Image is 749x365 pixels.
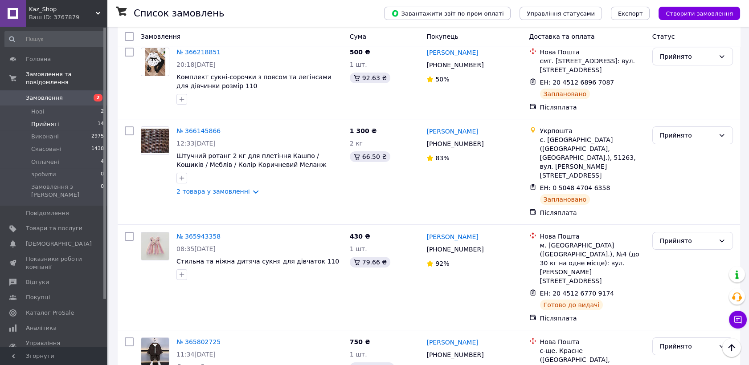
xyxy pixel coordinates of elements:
[425,59,485,71] div: [PHONE_NUMBER]
[26,94,63,102] span: Замовлення
[176,140,216,147] span: 12:33[DATE]
[26,70,107,86] span: Замовлення та повідомлення
[540,314,645,323] div: Післяплата
[540,89,590,99] div: Заплановано
[145,48,166,76] img: Фото товару
[101,158,104,166] span: 4
[618,10,643,17] span: Експорт
[26,209,69,217] span: Повідомлення
[29,13,107,21] div: Ваш ID: 3767879
[540,79,614,86] span: ЕН: 20 4512 6896 7087
[350,245,367,252] span: 1 шт.
[425,138,485,150] div: [PHONE_NUMBER]
[350,127,377,134] span: 1 300 ₴
[350,351,367,358] span: 1 шт.
[527,10,595,17] span: Управління статусами
[540,103,645,112] div: Післяплата
[350,33,366,40] span: Cума
[91,133,104,141] span: 2975
[134,8,224,19] h1: Список замовлень
[31,183,101,199] span: Замовлення з [PERSON_NAME]
[529,33,595,40] span: Доставка та оплата
[650,9,740,16] a: Створити замовлення
[176,61,216,68] span: 20:18[DATE]
[659,7,740,20] button: Створити замовлення
[660,52,715,61] div: Прийнято
[425,243,485,255] div: [PHONE_NUMBER]
[176,351,216,358] span: 11:34[DATE]
[426,127,478,136] a: [PERSON_NAME]
[520,7,602,20] button: Управління статусами
[540,290,614,297] span: ЕН: 20 4512 6770 9174
[660,236,715,246] div: Прийнято
[98,120,104,128] span: 14
[540,337,645,346] div: Нова Пошта
[31,170,56,178] span: зробити
[29,5,96,13] span: Kaz_Shop
[435,154,449,162] span: 83%
[350,151,390,162] div: 66.50 ₴
[26,324,57,332] span: Аналітика
[660,341,715,351] div: Прийнято
[350,140,363,147] span: 2 кг
[141,129,169,152] img: Фото товару
[540,232,645,241] div: Нова Пошта
[31,108,44,116] span: Нові
[176,258,339,265] a: Стильна та ніжна дитяча сукня для дівчаток 110
[101,108,104,116] span: 2
[426,48,478,57] a: [PERSON_NAME]
[176,245,216,252] span: 08:35[DATE]
[176,188,250,195] a: 2 товара у замовленні
[4,31,105,47] input: Пошук
[176,152,327,177] a: Штучний ротанг 2 кг для плетіння Кашпо / Кошиків / Меблів / Колір Коричневий Меланж півмісяць
[540,300,603,310] div: Готово до видачі
[540,208,645,217] div: Післяплата
[350,73,390,83] div: 92.63 ₴
[435,260,449,267] span: 92%
[350,61,367,68] span: 1 шт.
[611,7,650,20] button: Експорт
[141,48,169,76] a: Фото товару
[141,126,169,155] a: Фото товару
[26,278,49,286] span: Відгуки
[26,293,50,301] span: Покупці
[350,338,370,345] span: 750 ₴
[26,240,92,248] span: [DEMOGRAPHIC_DATA]
[426,338,478,347] a: [PERSON_NAME]
[94,94,102,101] span: 2
[26,55,51,63] span: Головна
[141,33,180,40] span: Замовлення
[176,127,221,134] a: № 366145866
[660,130,715,140] div: Прийнято
[31,145,61,153] span: Скасовані
[31,158,59,166] span: Оплачені
[176,233,221,240] a: № 365943358
[540,194,590,205] div: Заплановано
[176,73,332,89] a: Комплект сукні-сорочки з поясом та легінсами для дівчинки розмір 110
[722,338,741,357] button: Наверх
[426,33,458,40] span: Покупець
[101,183,104,199] span: 0
[26,255,82,271] span: Показники роботи компанії
[729,311,747,328] button: Чат з покупцем
[101,170,104,178] span: 0
[91,145,104,153] span: 1438
[652,33,675,40] span: Статус
[176,49,221,56] a: № 366218851
[31,120,59,128] span: Прийняті
[384,7,511,20] button: Завантажити звіт по пром-оплаті
[350,49,370,56] span: 500 ₴
[31,133,59,141] span: Виконані
[350,257,390,268] div: 79.66 ₴
[540,48,645,57] div: Нова Пошта
[435,76,449,83] span: 50%
[540,241,645,285] div: м. [GEOGRAPHIC_DATA] ([GEOGRAPHIC_DATA].), №4 (до 30 кг на одне місце): вул. [PERSON_NAME][STREET...
[26,224,82,232] span: Товари та послуги
[426,232,478,241] a: [PERSON_NAME]
[540,184,610,191] span: ЕН: 0 5048 4704 6358
[26,339,82,355] span: Управління сайтом
[391,9,503,17] span: Завантажити звіт по пром-оплаті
